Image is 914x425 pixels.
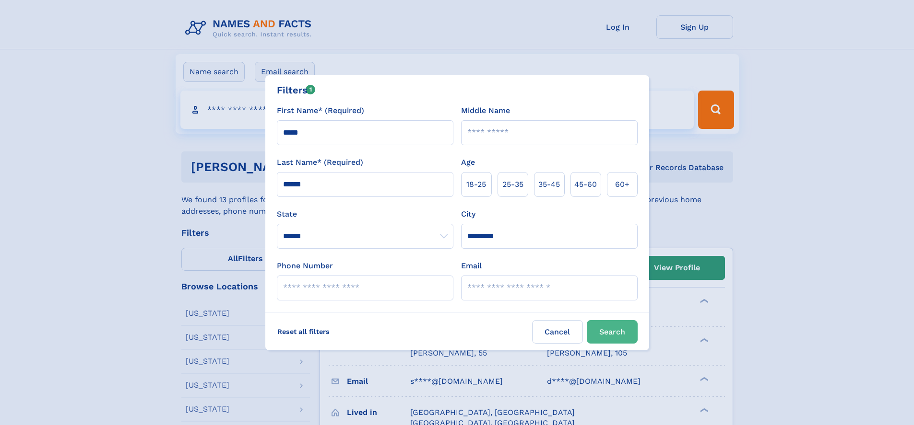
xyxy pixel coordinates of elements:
span: 35‑45 [538,179,560,190]
button: Search [587,320,638,344]
div: Filters [277,83,316,97]
label: Age [461,157,475,168]
label: City [461,208,475,220]
label: Reset all filters [271,320,336,343]
label: State [277,208,453,220]
span: 60+ [615,179,629,190]
label: Cancel [532,320,583,344]
label: Email [461,260,482,272]
label: Phone Number [277,260,333,272]
label: First Name* (Required) [277,105,364,116]
span: 18‑25 [466,179,486,190]
label: Last Name* (Required) [277,157,363,168]
span: 25‑35 [502,179,523,190]
span: 45‑60 [574,179,597,190]
label: Middle Name [461,105,510,116]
